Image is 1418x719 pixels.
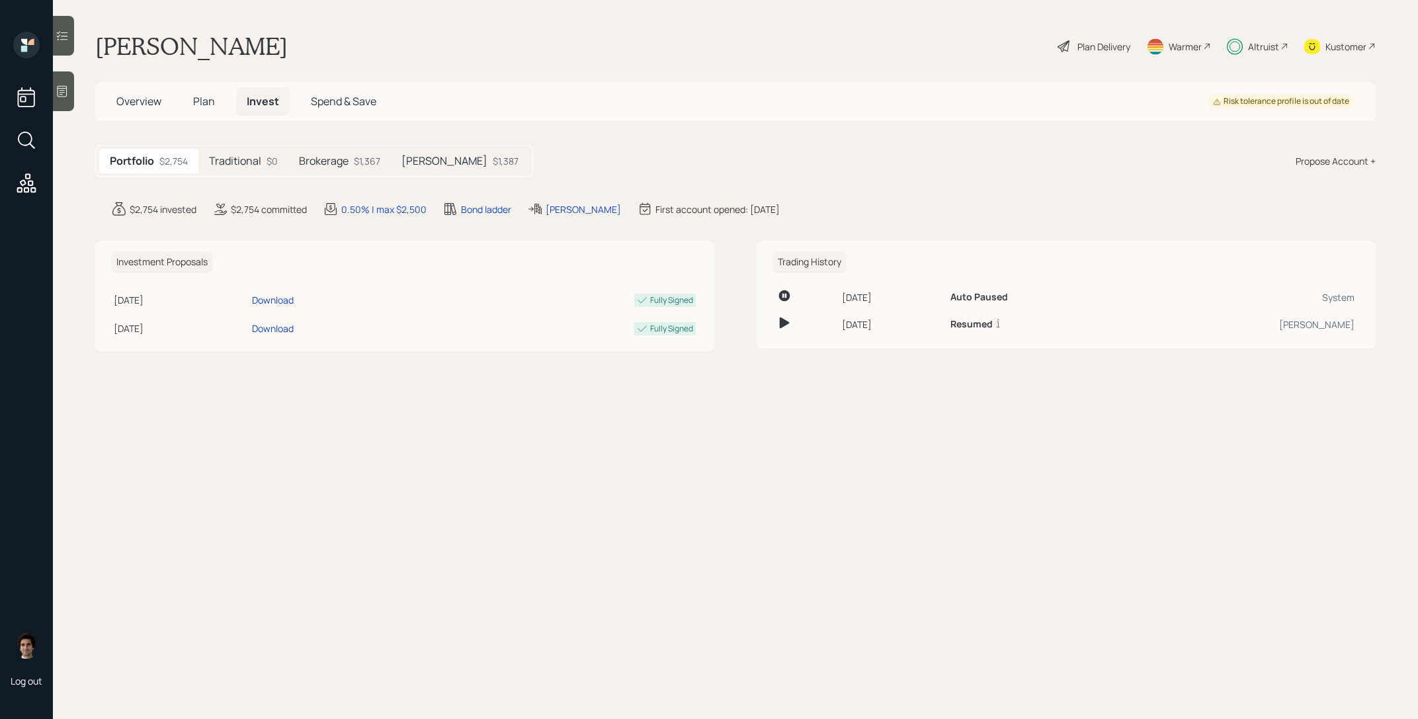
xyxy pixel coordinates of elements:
[110,155,154,167] h5: Portfolio
[401,155,487,167] h5: [PERSON_NAME]
[341,202,427,216] div: 0.50% | max $2,500
[13,632,40,659] img: harrison-schaefer-headshot-2.png
[247,94,279,108] span: Invest
[159,154,188,168] div: $2,754
[1213,96,1349,107] div: Risk tolerance profile is out of date
[252,321,294,335] div: Download
[493,154,519,168] div: $1,387
[252,293,294,307] div: Download
[209,155,261,167] h5: Traditional
[354,154,380,168] div: $1,367
[1134,290,1355,304] div: System
[193,94,215,108] span: Plan
[842,317,940,331] div: [DATE]
[1296,154,1376,168] div: Propose Account +
[231,202,307,216] div: $2,754 committed
[655,202,780,216] div: First account opened: [DATE]
[950,319,993,330] h6: Resumed
[650,323,693,335] div: Fully Signed
[1169,40,1202,54] div: Warmer
[111,251,213,273] h6: Investment Proposals
[546,202,621,216] div: [PERSON_NAME]
[95,32,288,61] h1: [PERSON_NAME]
[1248,40,1279,54] div: Altruist
[114,293,247,307] div: [DATE]
[11,675,42,687] div: Log out
[114,321,247,335] div: [DATE]
[299,155,349,167] h5: Brokerage
[461,202,511,216] div: Bond ladder
[842,290,940,304] div: [DATE]
[1077,40,1130,54] div: Plan Delivery
[772,251,847,273] h6: Trading History
[950,292,1008,303] h6: Auto Paused
[1134,317,1355,331] div: [PERSON_NAME]
[116,94,161,108] span: Overview
[267,154,278,168] div: $0
[311,94,376,108] span: Spend & Save
[130,202,196,216] div: $2,754 invested
[1325,40,1366,54] div: Kustomer
[650,294,693,306] div: Fully Signed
